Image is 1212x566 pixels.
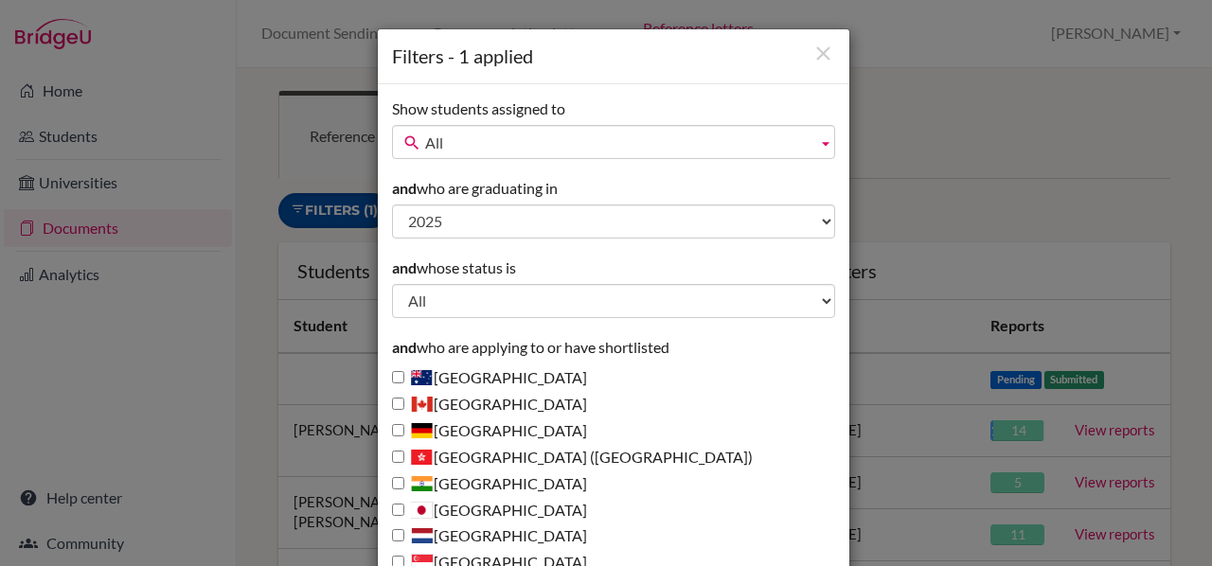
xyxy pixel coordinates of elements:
[411,422,434,439] span: Germany
[411,502,434,519] span: Japan
[392,477,404,489] input: [GEOGRAPHIC_DATA]
[392,178,558,200] label: who are graduating in
[392,179,417,197] strong: and
[392,529,404,541] input: [GEOGRAPHIC_DATA]
[411,369,434,386] span: Australia
[392,398,404,410] input: [GEOGRAPHIC_DATA]
[392,394,587,416] label: [GEOGRAPHIC_DATA]
[392,447,753,469] label: [GEOGRAPHIC_DATA] ([GEOGRAPHIC_DATA])
[392,420,587,442] label: [GEOGRAPHIC_DATA]
[392,424,404,436] input: [GEOGRAPHIC_DATA]
[392,451,404,463] input: [GEOGRAPHIC_DATA] ([GEOGRAPHIC_DATA])
[392,525,587,547] label: [GEOGRAPHIC_DATA]
[411,396,434,413] span: Canada
[392,500,587,522] label: [GEOGRAPHIC_DATA]
[425,126,810,160] span: All
[392,371,404,383] input: [GEOGRAPHIC_DATA]
[411,527,434,544] span: Netherlands
[392,98,565,120] label: Show students assigned to
[392,257,516,279] label: whose status is
[392,44,835,69] h1: Filters - 1 applied
[392,473,587,495] label: [GEOGRAPHIC_DATA]
[392,338,417,356] strong: and
[392,504,404,516] input: [GEOGRAPHIC_DATA]
[811,42,835,67] button: Close
[392,367,587,389] label: [GEOGRAPHIC_DATA]
[411,475,434,492] span: India
[411,449,434,466] span: Hong Kong (China)
[392,258,417,276] strong: and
